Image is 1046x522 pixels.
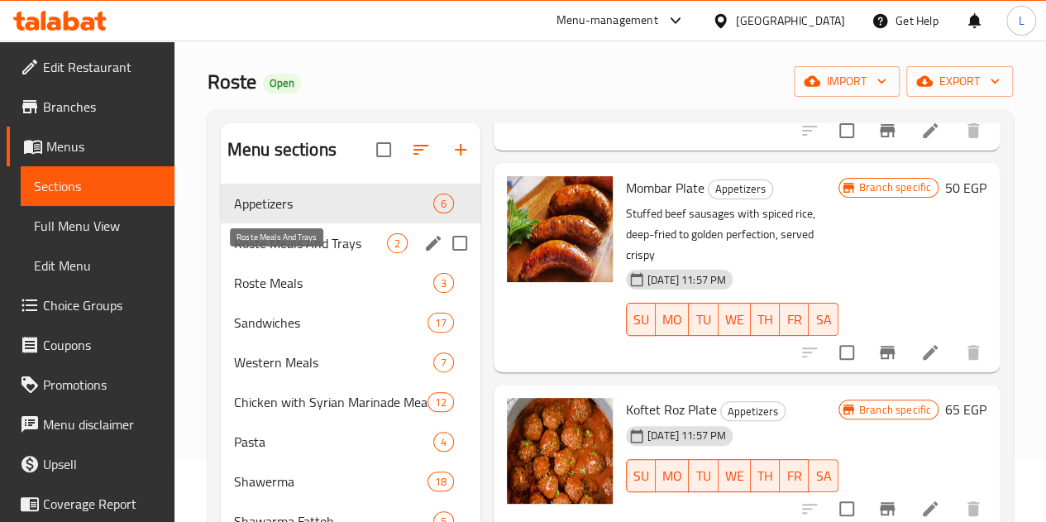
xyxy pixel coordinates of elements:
p: Stuffed beef sausages with spiced rice, deep-fried to golden perfection, served crispy [626,204,838,266]
span: Appetizers [234,194,433,213]
span: Edit Restaurant [43,57,161,77]
span: 6 [434,196,453,212]
a: Edit menu item [920,499,940,519]
span: [DATE] 11:57 PM [641,428,733,443]
a: Upsell [7,444,174,484]
a: Edit Restaurant [7,47,174,87]
a: Edit menu item [920,342,940,362]
button: Add section [441,130,480,170]
span: Select to update [829,335,864,370]
span: Menu disclaimer [43,414,161,434]
h6: 65 EGP [945,398,986,421]
a: Menu disclaimer [7,405,174,444]
span: Coupons [43,335,161,355]
button: FR [780,303,809,336]
div: Menu-management [556,11,658,31]
button: SU [626,303,656,336]
span: Shawerma [234,472,427,491]
span: 7 [434,355,453,371]
div: Pasta4 [221,422,480,462]
button: export [906,66,1013,97]
span: Menus [46,136,161,156]
button: MO [656,303,689,336]
span: WE [725,308,744,332]
span: Mombar Plate [626,175,704,200]
div: items [427,472,454,491]
span: FR [786,308,802,332]
span: export [919,71,1000,92]
div: Shawerma18 [221,462,480,501]
span: Branch specific [853,402,938,418]
div: items [433,432,454,452]
span: Edit Menu [34,256,161,275]
span: FR [786,464,802,488]
a: Edit Menu [21,246,174,285]
button: import [794,66,900,97]
div: Western Meals7 [221,342,480,382]
button: TU [689,459,718,492]
span: import [807,71,886,92]
span: SU [633,308,649,332]
div: items [387,233,408,253]
span: L [1018,12,1024,30]
div: Appetizers [708,180,773,199]
div: items [427,313,454,333]
span: Appetizers [721,402,785,421]
button: FR [780,459,809,492]
span: Sandwiches [234,313,427,333]
div: [GEOGRAPHIC_DATA] [736,12,845,30]
span: 2 [388,236,407,251]
button: Branch-specific-item [867,111,907,151]
span: 12 [428,395,453,410]
span: MO [662,308,682,332]
span: 3 [434,275,453,291]
span: Roste Meals And Trays [234,233,387,253]
span: TH [757,308,773,332]
div: items [433,352,454,372]
button: Branch-specific-item [867,333,907,372]
button: SU [626,459,656,492]
img: Koftet Roz Plate [507,398,613,504]
div: Roste Meals And Trays2edit [221,223,480,263]
a: Choice Groups [7,285,174,325]
a: Branches [7,87,174,127]
button: TH [751,303,780,336]
span: [DATE] 11:57 PM [641,272,733,288]
button: delete [953,333,993,372]
span: Appetizers [709,180,772,199]
span: WE [725,464,744,488]
div: Chicken with Syrian Marinade Meals12 [221,382,480,422]
a: Coupons [7,325,174,365]
span: Select all sections [366,132,401,167]
div: items [433,273,454,293]
div: items [433,194,454,213]
span: Chicken with Syrian Marinade Meals [234,392,427,412]
a: Promotions [7,365,174,405]
span: 4 [434,434,453,450]
span: Promotions [43,375,161,395]
a: Sections [21,166,174,206]
span: Open [263,76,301,90]
button: SA [809,459,838,492]
a: Full Menu View [21,206,174,246]
button: WE [719,459,751,492]
span: TH [757,464,773,488]
span: Branch specific [853,180,938,195]
span: Koftet Roz Plate [626,397,717,422]
button: delete [953,111,993,151]
a: Edit menu item [920,121,940,141]
div: Appetizers6 [221,184,480,223]
button: TU [689,303,718,336]
img: Mombar Plate [507,176,613,282]
div: Open [263,74,301,93]
span: Sections [34,176,161,196]
span: Choice Groups [43,295,161,315]
div: Sandwiches17 [221,303,480,342]
div: Roste Meals3 [221,263,480,303]
span: Pasta [234,432,433,452]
